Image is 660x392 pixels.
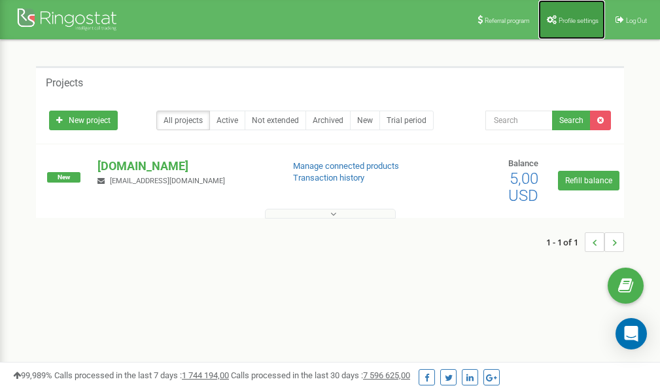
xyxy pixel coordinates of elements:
[616,318,647,349] div: Open Intercom Messenger
[559,17,599,24] span: Profile settings
[546,232,585,252] span: 1 - 1 of 1
[379,111,434,130] a: Trial period
[182,370,229,380] u: 1 744 194,00
[558,171,619,190] a: Refill balance
[110,177,225,185] span: [EMAIL_ADDRESS][DOMAIN_NAME]
[546,219,624,265] nav: ...
[231,370,410,380] span: Calls processed in the last 30 days :
[97,158,271,175] p: [DOMAIN_NAME]
[626,17,647,24] span: Log Out
[47,172,80,183] span: New
[508,169,538,205] span: 5,00 USD
[350,111,380,130] a: New
[209,111,245,130] a: Active
[485,111,553,130] input: Search
[293,161,399,171] a: Manage connected products
[363,370,410,380] u: 7 596 625,00
[13,370,52,380] span: 99,989%
[552,111,591,130] button: Search
[305,111,351,130] a: Archived
[54,370,229,380] span: Calls processed in the last 7 days :
[156,111,210,130] a: All projects
[245,111,306,130] a: Not extended
[293,173,364,183] a: Transaction history
[46,77,83,89] h5: Projects
[485,17,530,24] span: Referral program
[49,111,118,130] a: New project
[508,158,538,168] span: Balance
